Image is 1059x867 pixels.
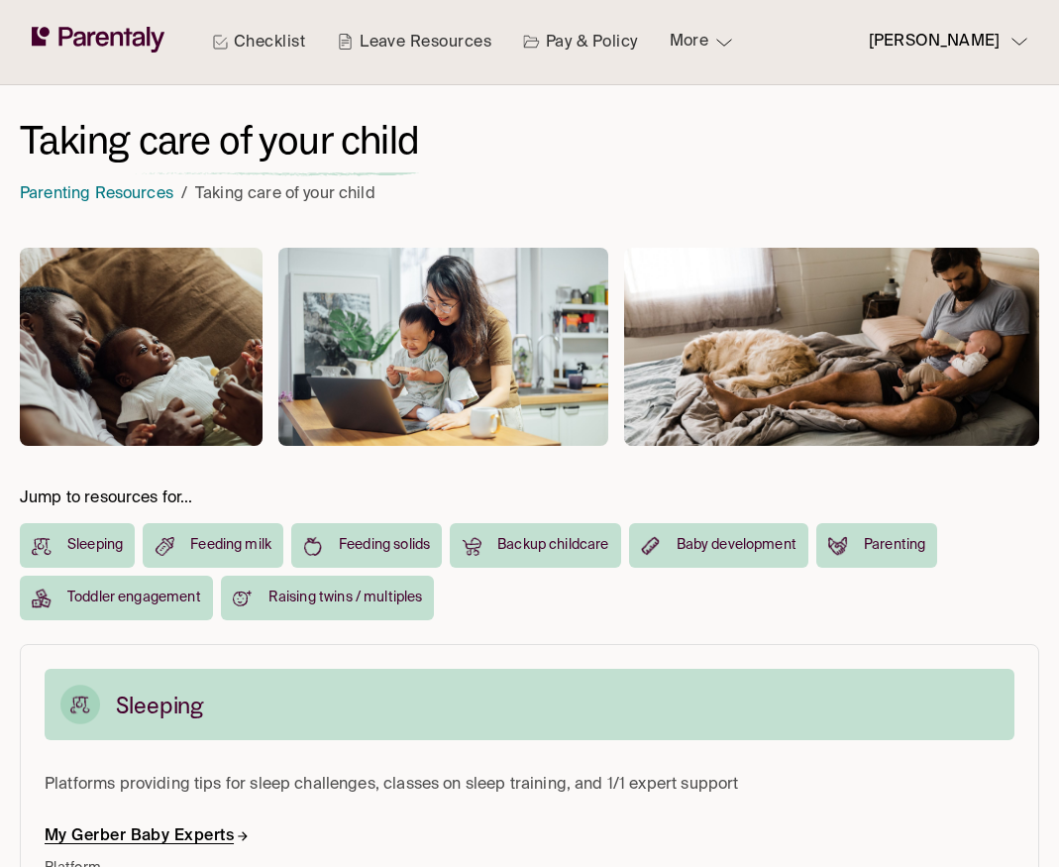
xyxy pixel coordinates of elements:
span: child [341,116,420,164]
h6: Baby development [677,535,796,556]
h6: Feeding solids [339,535,430,556]
h6: Parenting [864,535,925,556]
li: / [181,181,187,208]
p: [PERSON_NAME] [869,29,1000,55]
a: Parenting Resources [20,186,173,202]
h6: Sleeping [67,535,123,556]
h6: My Gerber Baby Experts [45,826,250,847]
img: With alternative text [641,536,661,556]
h4: Jump to resources for... [20,489,1039,507]
h1: Taking care of your [20,117,419,165]
h6: Feeding milk [190,535,271,556]
h6: Sleeping [116,691,204,719]
h6: Backup childcare [497,535,608,556]
p: Taking care of your child [195,181,375,208]
h6: Toddler engagement [67,588,201,608]
p: Platforms providing tips for sleep challenges, classes on sleep training, and 1/1 expert support [45,772,1014,799]
h6: Raising twins / multiples [268,588,423,608]
a: My Gerber Baby Experts [45,822,250,851]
